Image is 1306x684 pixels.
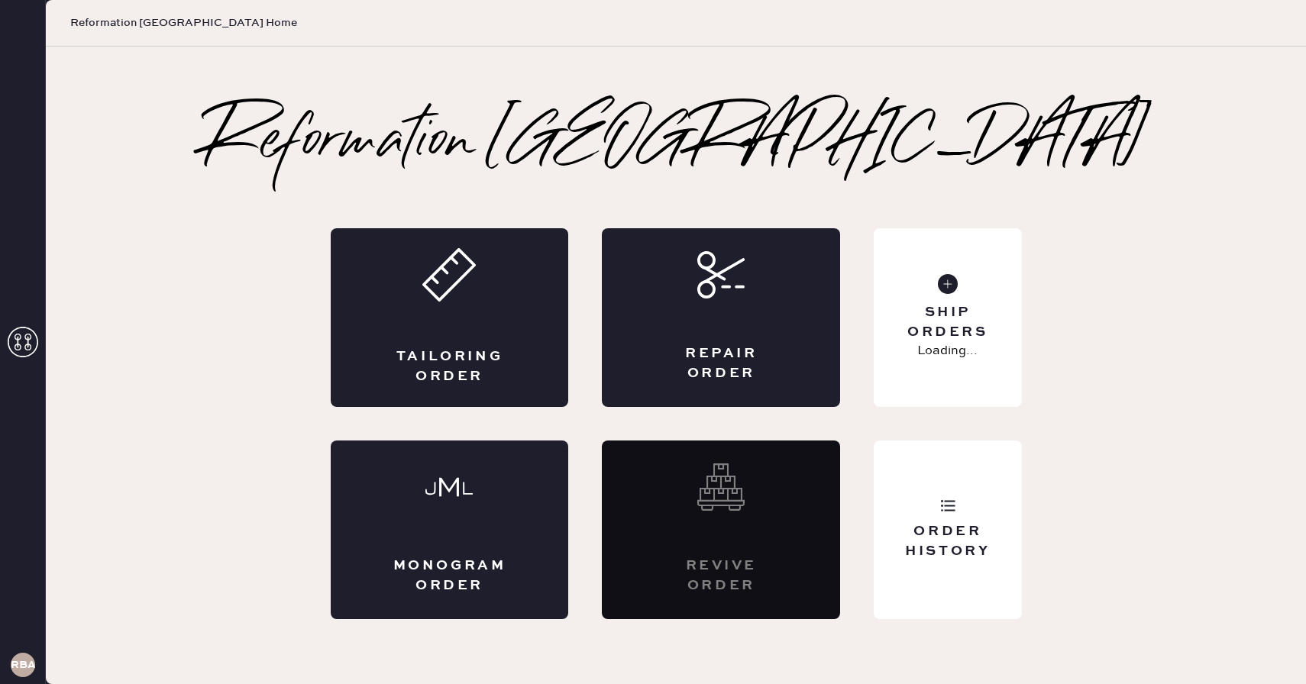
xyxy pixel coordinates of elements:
h2: Reformation [GEOGRAPHIC_DATA] [204,112,1149,173]
div: Interested? Contact us at care@hemster.co [602,440,840,619]
span: Reformation [GEOGRAPHIC_DATA] Home [70,15,297,31]
div: Tailoring Order [392,347,508,386]
p: Loading... [917,342,978,360]
div: Monogram Order [392,557,508,595]
div: Ship Orders [886,303,1009,341]
div: Repair Order [663,344,779,382]
div: Order History [886,522,1009,560]
h3: RBA [11,660,35,670]
div: Revive order [663,557,779,595]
